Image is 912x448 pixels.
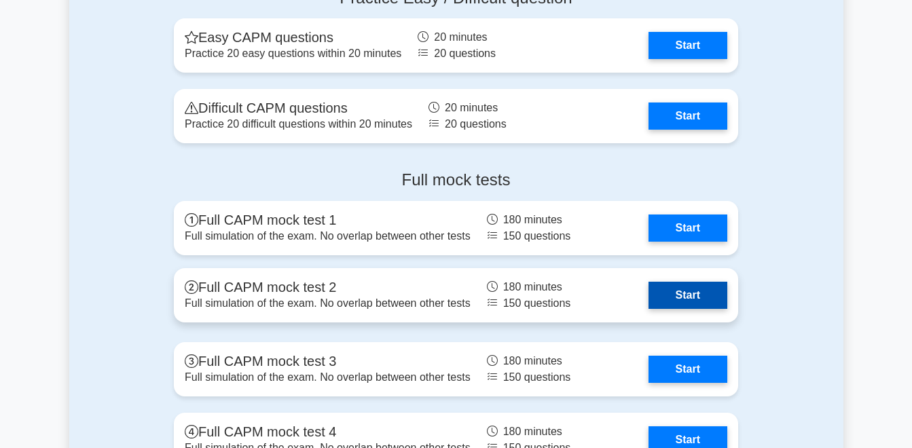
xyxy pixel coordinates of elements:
a: Start [649,214,727,242]
a: Start [649,356,727,383]
a: Start [649,32,727,59]
a: Start [649,282,727,309]
h4: Full mock tests [174,170,738,190]
a: Start [649,102,727,130]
